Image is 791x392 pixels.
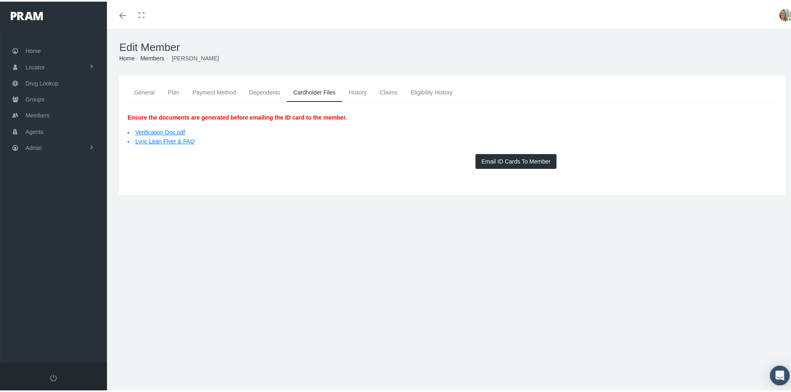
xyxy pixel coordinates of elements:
[186,82,243,100] a: Payment Method
[119,53,135,60] a: Home
[119,39,786,52] h1: Edit Member
[140,53,164,60] a: Members
[404,82,459,100] a: Eligibility History
[135,136,195,143] a: Lyric Lean Flyer & FAQ
[26,58,45,74] span: Locator
[476,152,557,167] button: Email ID Cards To Member
[26,122,44,138] span: Agents
[26,74,58,90] span: Drug Lookup
[770,364,790,384] div: Open Intercom Messenger
[128,82,161,100] a: General
[172,53,219,60] span: [PERSON_NAME]
[11,10,43,18] img: PRAM_20_x_78.png
[26,90,44,106] span: Groups
[26,42,41,57] span: Home
[128,111,347,120] p: Ensure the documents are generated before emailing the ID card to the member.
[287,82,342,100] a: Cardholder Files
[26,138,42,154] span: Admin
[243,82,287,100] a: Dependents
[161,82,186,100] a: Plan
[373,82,404,100] a: Claims
[342,82,373,100] a: History
[26,106,49,122] span: Members
[135,127,185,134] a: Verification Doc.pdf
